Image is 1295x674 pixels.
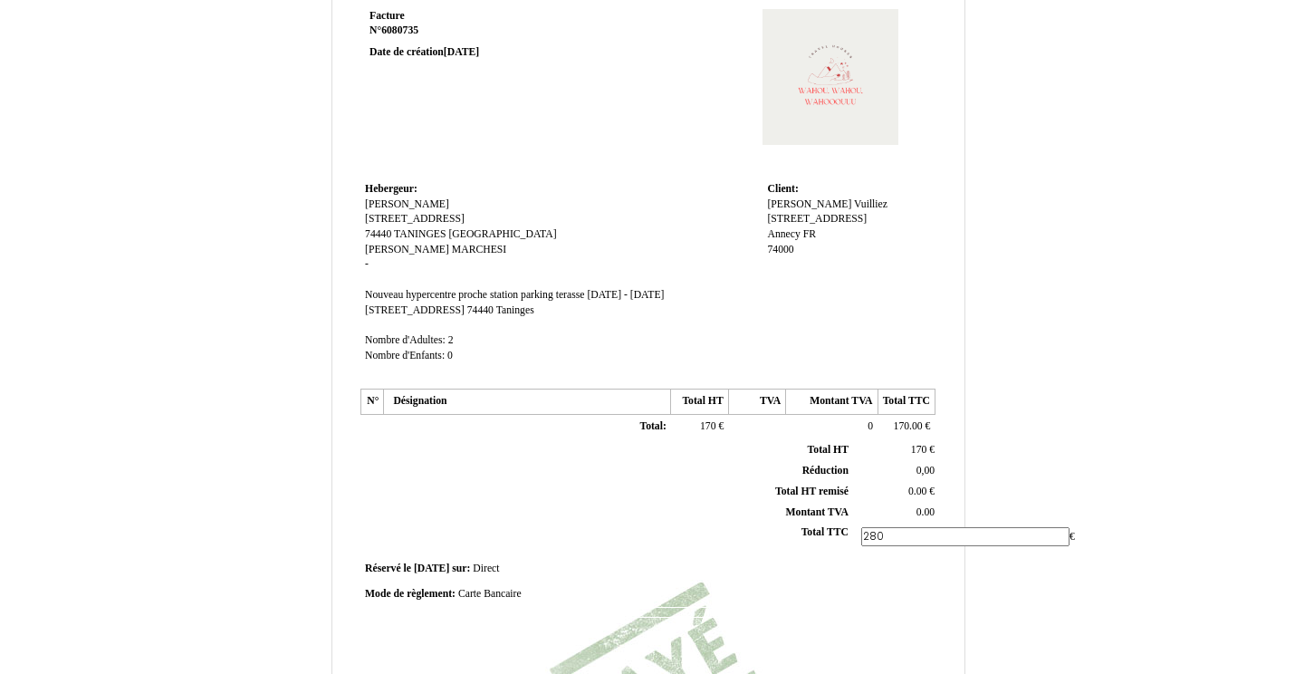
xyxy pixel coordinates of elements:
span: FR [803,228,816,240]
th: Désignation [384,390,671,415]
span: [GEOGRAPHIC_DATA] [448,228,556,240]
span: 0.00 [916,506,935,518]
span: MARCHESI [452,244,506,255]
th: TVA [728,390,785,415]
img: logo [730,9,931,145]
strong: N° [369,24,586,38]
span: [PERSON_NAME] [365,198,449,210]
span: 74440 [365,228,391,240]
span: Annecy [767,228,800,240]
td: € [852,440,938,460]
span: 0 [447,350,453,361]
span: [DATE] [444,46,479,58]
span: 74440 [467,304,494,316]
span: 74000 [767,244,793,255]
span: Hebergeur: [365,183,417,195]
span: [STREET_ADDRESS] [767,213,867,225]
span: Total HT [808,444,849,456]
td: € [671,414,728,439]
span: Réduction [802,465,849,477]
span: TANINGES [394,228,446,240]
td: € [852,481,938,502]
span: 0.00 [908,486,926,497]
span: - [365,258,369,270]
span: Réservé le [365,563,411,574]
th: Montant TVA [786,390,878,415]
span: 170 [700,420,716,432]
span: Facture [369,10,405,22]
span: [PERSON_NAME] [365,244,449,255]
span: Vuilliez [854,198,887,210]
span: [STREET_ADDRESS] [365,304,465,316]
span: Nouveau hypercentre proche station parking terasse [365,289,584,301]
span: 170.00 [894,420,923,432]
span: [DATE] [414,563,449,574]
span: Nombre d'Enfants: [365,350,445,361]
span: sur: [452,563,470,574]
span: Direct [473,563,499,574]
span: Taninges [496,304,534,316]
span: 6080735 [381,24,418,36]
span: Total: [639,420,666,432]
th: N° [361,390,384,415]
span: 0 [868,420,873,432]
span: Carte Bancaire [458,588,522,600]
strong: Date de création [369,46,479,58]
th: Total HT [671,390,728,415]
span: [STREET_ADDRESS] [365,213,465,225]
span: 0,00 [916,465,935,477]
span: Nombre d'Adultes: [365,334,446,346]
td: € [852,523,938,552]
span: Mode de règlement: [365,588,456,600]
th: Total TTC [878,390,935,415]
span: 170 [911,444,927,456]
span: [DATE] - [DATE] [587,289,664,301]
span: [PERSON_NAME] [767,198,851,210]
td: € [878,414,935,439]
span: Total TTC [801,526,849,538]
span: Client: [767,183,798,195]
span: Montant TVA [786,506,849,518]
span: Total HT remisé [775,486,849,497]
span: 2 [448,334,454,346]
